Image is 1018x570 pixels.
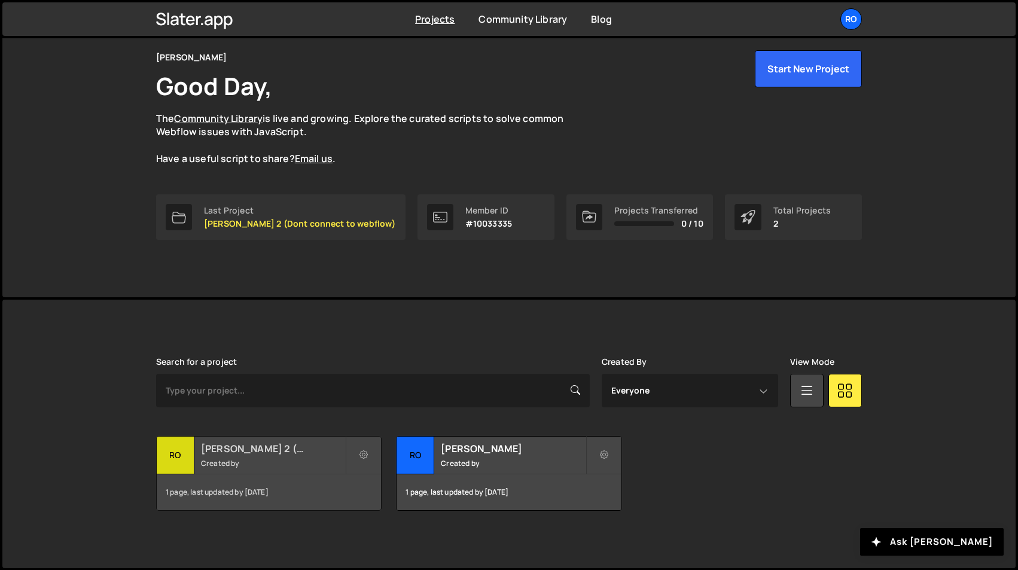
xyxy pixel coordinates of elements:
input: Type your project... [156,374,590,407]
h2: [PERSON_NAME] 2 (Dont connect to webflow) [201,442,345,455]
div: Member ID [465,206,512,215]
div: ro [397,437,434,474]
a: Community Library [478,13,567,26]
span: 0 / 10 [681,219,703,228]
h2: [PERSON_NAME] [441,442,585,455]
button: Ask [PERSON_NAME] [860,528,1004,556]
a: Ro [840,8,862,30]
div: Total Projects [773,206,831,215]
div: 1 page, last updated by [DATE] [397,474,621,510]
p: The is live and growing. Explore the curated scripts to solve common Webflow issues with JavaScri... [156,112,587,166]
div: [PERSON_NAME] [156,50,227,65]
div: Projects Transferred [614,206,703,215]
p: #10033335 [465,219,512,228]
small: Created by [441,458,585,468]
a: Blog [591,13,612,26]
small: Created by [201,458,345,468]
a: Ro [PERSON_NAME] 2 (Dont connect to webflow) Created by 1 page, last updated by [DATE] [156,436,382,511]
a: Community Library [174,112,263,125]
a: Projects [415,13,455,26]
label: Search for a project [156,357,237,367]
div: Last Project [204,206,396,215]
div: 1 page, last updated by [DATE] [157,474,381,510]
a: ro [PERSON_NAME] Created by 1 page, last updated by [DATE] [396,436,621,511]
a: Email us [295,152,333,165]
button: Start New Project [755,50,862,87]
p: [PERSON_NAME] 2 (Dont connect to webflow) [204,219,396,228]
p: 2 [773,219,831,228]
label: View Mode [790,357,834,367]
h1: Good Day, [156,69,272,102]
a: Last Project [PERSON_NAME] 2 (Dont connect to webflow) [156,194,406,240]
label: Created By [602,357,647,367]
div: Ro [157,437,194,474]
